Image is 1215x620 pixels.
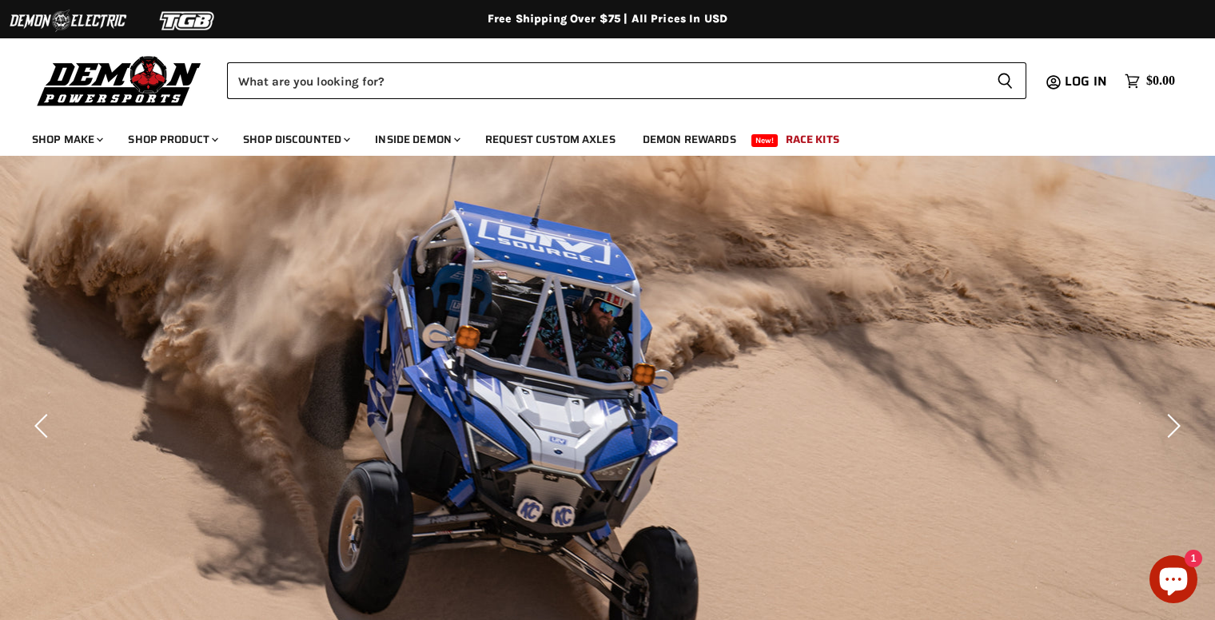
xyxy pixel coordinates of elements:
inbox-online-store-chat: Shopify online store chat [1145,555,1202,607]
span: $0.00 [1146,74,1175,89]
a: Demon Rewards [631,123,748,156]
a: $0.00 [1117,70,1183,93]
button: Search [984,62,1026,99]
ul: Main menu [20,117,1171,156]
a: Race Kits [774,123,851,156]
span: New! [751,134,779,147]
img: TGB Logo 2 [128,6,248,36]
a: Inside Demon [363,123,470,156]
form: Product [227,62,1026,99]
a: Request Custom Axles [473,123,627,156]
a: Shop Product [116,123,228,156]
button: Next [1155,410,1187,442]
button: Previous [28,410,60,442]
a: Shop Make [20,123,113,156]
a: Log in [1058,74,1117,89]
img: Demon Powersports [32,52,207,109]
a: Shop Discounted [231,123,360,156]
img: Demon Electric Logo 2 [8,6,128,36]
span: Log in [1065,71,1107,91]
input: Search [227,62,984,99]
